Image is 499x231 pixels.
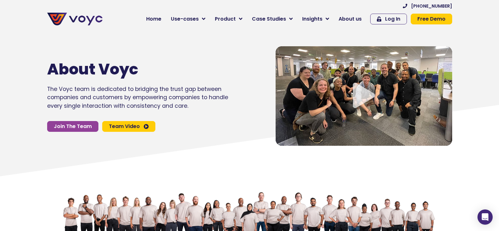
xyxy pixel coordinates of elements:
a: Log In [370,14,407,24]
div: Open Intercom Messenger [477,209,493,225]
p: The Voyc team is dedicated to bridging the trust gap between companies and customers by empowerin... [47,85,228,110]
span: Join The Team [54,124,92,129]
a: Insights [297,13,334,25]
span: Product [215,15,236,23]
span: Free Demo [417,16,446,22]
a: Join The Team [47,121,98,132]
h1: About Voyc [47,60,209,79]
span: Use-cases [171,15,199,23]
span: Log In [385,16,400,22]
a: Home [141,13,166,25]
a: Free Demo [411,14,452,24]
span: Team Video [109,124,140,129]
span: Case Studies [252,15,286,23]
span: About us [339,15,362,23]
a: Team Video [102,121,155,132]
span: [PHONE_NUMBER] [411,4,452,8]
a: [PHONE_NUMBER] [403,4,452,8]
div: Video play button [351,83,377,109]
a: Case Studies [247,13,297,25]
a: About us [334,13,366,25]
a: Product [210,13,247,25]
span: Home [146,15,161,23]
a: Use-cases [166,13,210,25]
span: Insights [302,15,322,23]
img: voyc-full-logo [47,13,103,25]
